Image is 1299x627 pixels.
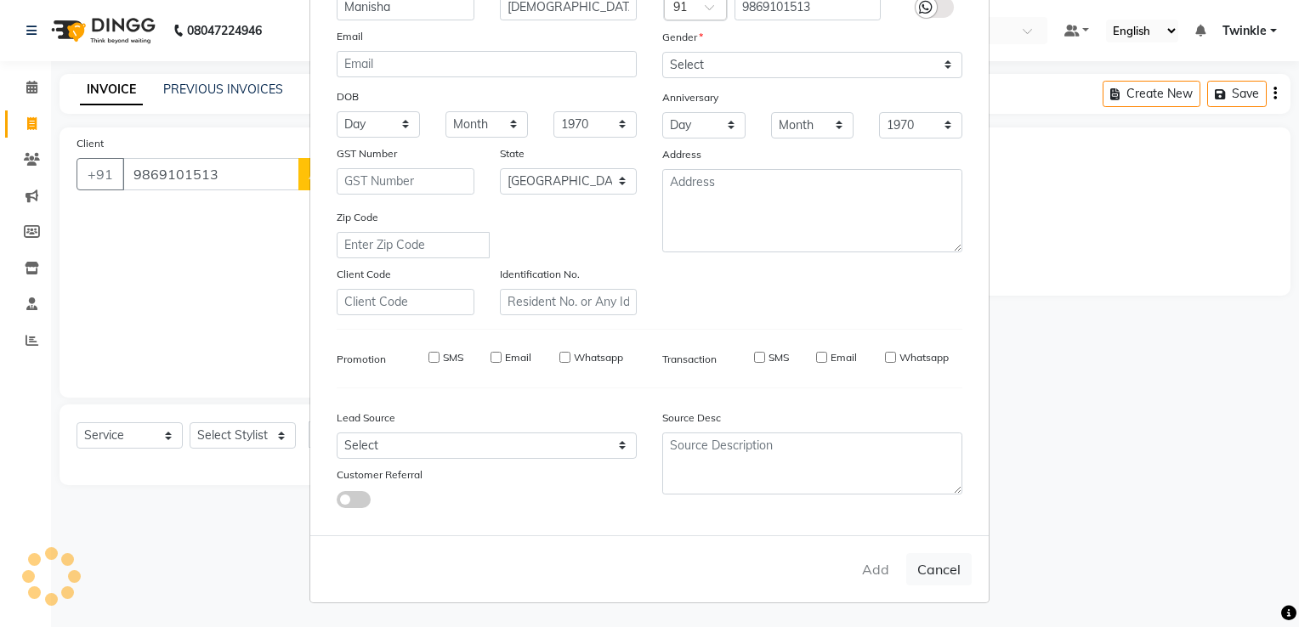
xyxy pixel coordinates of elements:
label: Anniversary [662,90,718,105]
input: Enter Zip Code [337,232,490,258]
label: State [500,146,525,161]
input: Resident No. or Any Id [500,289,638,315]
label: Gender [662,30,703,45]
label: SMS [443,350,463,365]
label: Transaction [662,352,717,367]
label: Email [831,350,857,365]
input: GST Number [337,168,474,195]
label: Source Desc [662,410,721,426]
label: Email [505,350,531,365]
button: Cancel [906,553,972,585]
label: Whatsapp [574,350,623,365]
label: Address [662,147,701,162]
input: Client Code [337,289,474,315]
label: Promotion [337,352,386,367]
label: Customer Referral [337,467,423,483]
label: Zip Code [337,210,378,225]
label: Identification No. [500,267,580,282]
label: SMS [769,350,789,365]
label: GST Number [337,146,397,161]
label: Email [337,29,363,44]
input: Email [337,51,637,77]
label: Whatsapp [899,350,949,365]
label: Client Code [337,267,391,282]
label: DOB [337,89,359,104]
label: Lead Source [337,410,395,426]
